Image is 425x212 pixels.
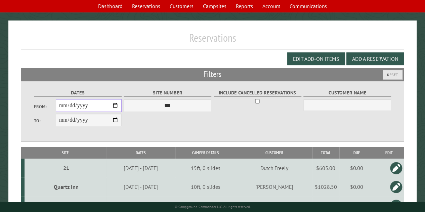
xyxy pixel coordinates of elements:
[175,177,236,196] td: 10ft, 0 slides
[383,70,402,80] button: Reset
[312,147,339,159] th: Total
[174,205,250,209] small: © Campground Commander LLC. All rights reserved.
[124,89,211,97] label: Site Number
[312,177,339,196] td: $1028.50
[236,159,312,177] td: Dutch Freely
[303,89,391,97] label: Customer Name
[107,183,174,190] div: [DATE] - [DATE]
[175,147,236,159] th: Camper Details
[25,147,106,159] th: Site
[34,103,56,110] label: From:
[27,183,105,190] div: Quartz Inn
[107,165,174,171] div: [DATE] - [DATE]
[21,68,404,81] h2: Filters
[287,52,345,65] button: Edit Add-on Items
[339,159,374,177] td: $0.00
[312,159,339,177] td: $605.00
[374,147,403,159] th: Edit
[236,177,312,196] td: [PERSON_NAME]
[175,159,236,177] td: 15ft, 0 slides
[346,52,404,65] button: Add a Reservation
[339,147,374,159] th: Due
[27,165,105,171] div: 21
[34,118,56,124] label: To:
[34,89,122,97] label: Dates
[214,89,301,97] label: Include Cancelled Reservations
[106,147,176,159] th: Dates
[339,177,374,196] td: $0.00
[236,147,312,159] th: Customer
[21,31,404,50] h1: Reservations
